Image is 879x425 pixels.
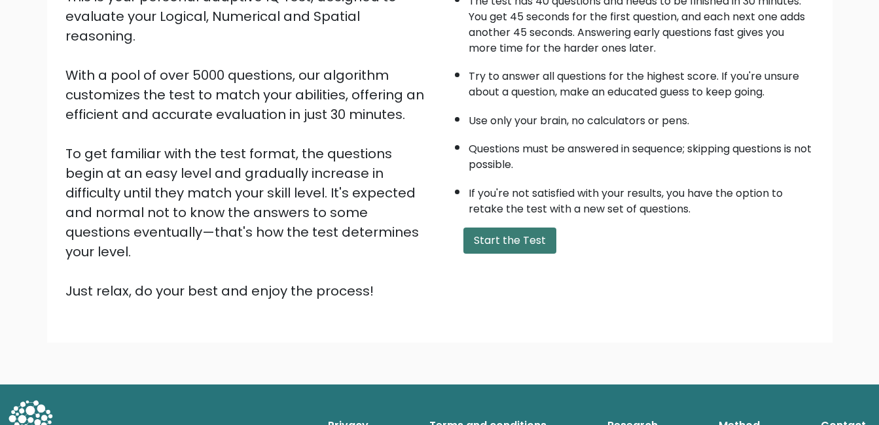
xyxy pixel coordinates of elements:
li: Use only your brain, no calculators or pens. [469,107,814,129]
li: Questions must be answered in sequence; skipping questions is not possible. [469,135,814,173]
li: Try to answer all questions for the highest score. If you're unsure about a question, make an edu... [469,62,814,100]
li: If you're not satisfied with your results, you have the option to retake the test with a new set ... [469,179,814,217]
button: Start the Test [463,228,556,254]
